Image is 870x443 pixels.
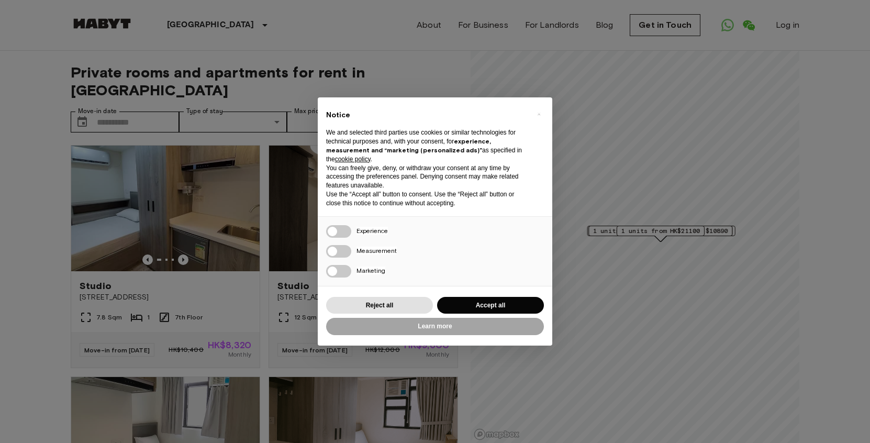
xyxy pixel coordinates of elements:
span: Experience [356,227,388,235]
button: Close this notice [530,106,547,123]
p: We and selected third parties use cookies or similar technologies for technical purposes and, wit... [326,128,527,163]
button: Accept all [437,297,544,314]
span: Measurement [356,247,397,254]
strong: experience, measurement and “marketing (personalized ads)” [326,137,491,154]
button: Reject all [326,297,433,314]
a: cookie policy [335,156,371,163]
span: × [537,108,541,120]
button: Learn more [326,318,544,335]
p: Use the “Accept all” button to consent. Use the “Reject all” button or close this notice to conti... [326,190,527,208]
span: Marketing [356,267,385,274]
p: You can freely give, deny, or withdraw your consent at any time by accessing the preferences pane... [326,164,527,190]
h2: Notice [326,110,527,120]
